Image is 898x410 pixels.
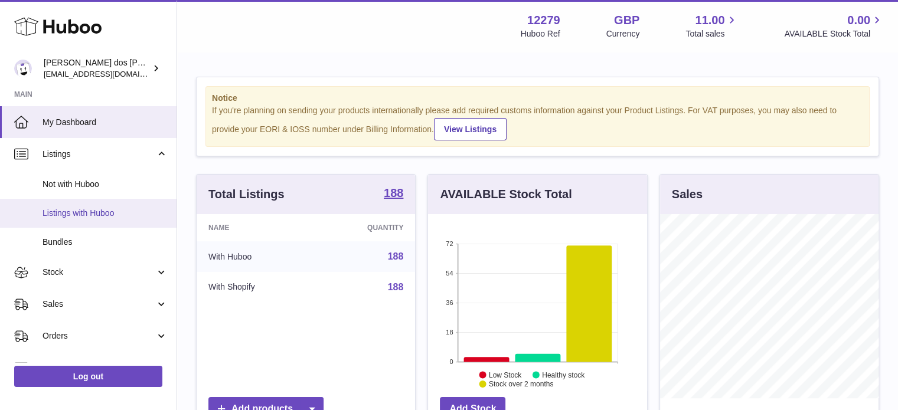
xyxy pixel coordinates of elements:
[672,186,703,202] h3: Sales
[43,299,155,310] span: Sales
[14,366,162,387] a: Log out
[212,105,863,140] div: If you're planning on sending your products internationally please add required customs informati...
[44,57,150,80] div: [PERSON_NAME] dos [PERSON_NAME]
[43,149,155,160] span: Listings
[43,330,155,342] span: Orders
[695,12,724,28] span: 11.00
[44,69,174,78] span: [EMAIL_ADDRESS][DOMAIN_NAME]
[446,240,453,247] text: 72
[847,12,870,28] span: 0.00
[489,380,553,388] text: Stock over 2 months
[614,12,639,28] strong: GBP
[606,28,640,40] div: Currency
[450,358,453,365] text: 0
[446,329,453,336] text: 18
[43,117,168,128] span: My Dashboard
[784,12,884,40] a: 0.00 AVAILABLE Stock Total
[197,241,315,272] td: With Huboo
[489,370,522,379] text: Low Stock
[527,12,560,28] strong: 12279
[43,237,168,248] span: Bundles
[784,28,884,40] span: AVAILABLE Stock Total
[43,208,168,219] span: Listings with Huboo
[685,28,738,40] span: Total sales
[197,214,315,241] th: Name
[388,282,404,292] a: 188
[208,186,285,202] h3: Total Listings
[14,60,32,77] img: internalAdmin-12279@internal.huboo.com
[521,28,560,40] div: Huboo Ref
[384,187,403,201] a: 188
[434,118,507,140] a: View Listings
[388,251,404,261] a: 188
[542,370,585,379] text: Healthy stock
[446,270,453,277] text: 54
[440,186,572,202] h3: AVAILABLE Stock Total
[43,267,155,278] span: Stock
[315,214,416,241] th: Quantity
[212,93,863,104] strong: Notice
[384,187,403,199] strong: 188
[43,179,168,190] span: Not with Huboo
[197,272,315,303] td: With Shopify
[685,12,738,40] a: 11.00 Total sales
[43,362,168,373] span: Usage
[446,299,453,306] text: 36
